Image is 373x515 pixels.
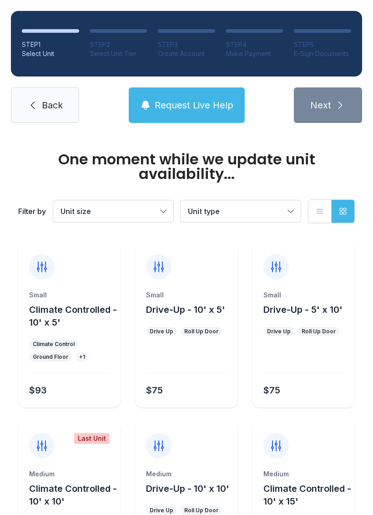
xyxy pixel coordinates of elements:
div: Filter by [18,206,46,217]
span: Drive-Up - 5' x 10' [263,304,343,315]
div: STEP 2 [90,40,147,49]
div: Create Account [158,49,215,58]
div: Drive Up [150,328,173,335]
div: Select Unit Tier [90,49,147,58]
div: STEP 5 [294,40,351,49]
span: Drive-Up - 10' x 10' [146,483,229,494]
div: + 1 [79,353,85,361]
div: Roll Up Door [302,328,336,335]
button: Climate Controlled - 10' x 5' [29,303,117,329]
div: One moment while we update unit availability... [18,152,355,181]
div: STEP 4 [226,40,283,49]
div: Small [29,291,110,300]
div: Small [263,291,344,300]
div: STEP 1 [22,40,79,49]
button: Drive-Up - 10' x 10' [146,482,229,495]
div: $75 [263,384,280,397]
div: Last Unit [74,433,110,444]
div: Drive Up [267,328,291,335]
button: Climate Controlled - 10' x 15' [263,482,351,508]
div: $93 [29,384,47,397]
span: Climate Controlled - 10' x 5' [29,304,117,328]
button: Climate Controlled - 10' x 10' [29,482,117,508]
span: Next [310,99,331,112]
span: Unit type [188,207,220,216]
div: Medium [263,469,344,479]
span: Drive-Up - 10' x 5' [146,304,225,315]
div: Ground Floor [33,353,68,361]
div: E-Sign Documents [294,49,351,58]
div: Roll Up Door [184,328,218,335]
div: Medium [29,469,110,479]
div: Climate Control [33,341,75,348]
button: Drive-Up - 10' x 5' [146,303,225,316]
div: Select Unit [22,49,79,58]
button: Unit type [181,200,301,222]
div: $75 [146,384,163,397]
div: Medium [146,469,227,479]
span: Climate Controlled - 10' x 15' [263,483,351,507]
div: Drive Up [150,507,173,514]
div: Roll Up Door [184,507,218,514]
span: Unit size [60,207,91,216]
span: Back [42,99,63,112]
span: Climate Controlled - 10' x 10' [29,483,117,507]
div: Make Payment [226,49,283,58]
button: Drive-Up - 5' x 10' [263,303,343,316]
div: Small [146,291,227,300]
div: STEP 3 [158,40,215,49]
span: Request Live Help [155,99,233,112]
button: Unit size [53,200,173,222]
